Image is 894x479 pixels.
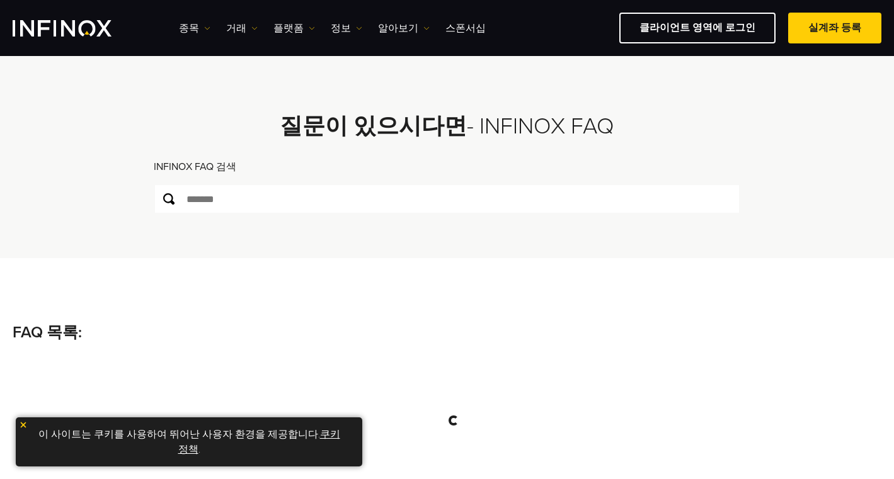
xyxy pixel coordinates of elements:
a: 거래 [226,21,258,36]
a: 알아보기 [378,21,430,36]
a: 스폰서십 [445,21,486,36]
a: 종목 [179,21,210,36]
a: 클라이언트 영역에 로그인 [619,13,776,43]
p: 이 사이트는 쿠키를 사용하여 뛰어난 사용자 환경을 제공합니다. . [22,424,356,460]
img: yellow close icon [19,420,28,429]
h2: - INFINOX FAQ [121,113,772,140]
a: 실계좌 등록 [788,13,881,43]
p: FAQ 목록: [13,321,881,345]
div: INFINOX FAQ 검색 [154,159,740,184]
a: INFINOX Logo [13,20,141,37]
a: 플랫폼 [273,21,315,36]
a: 정보 [331,21,362,36]
strong: 질문이 있으시다면 [280,113,467,140]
